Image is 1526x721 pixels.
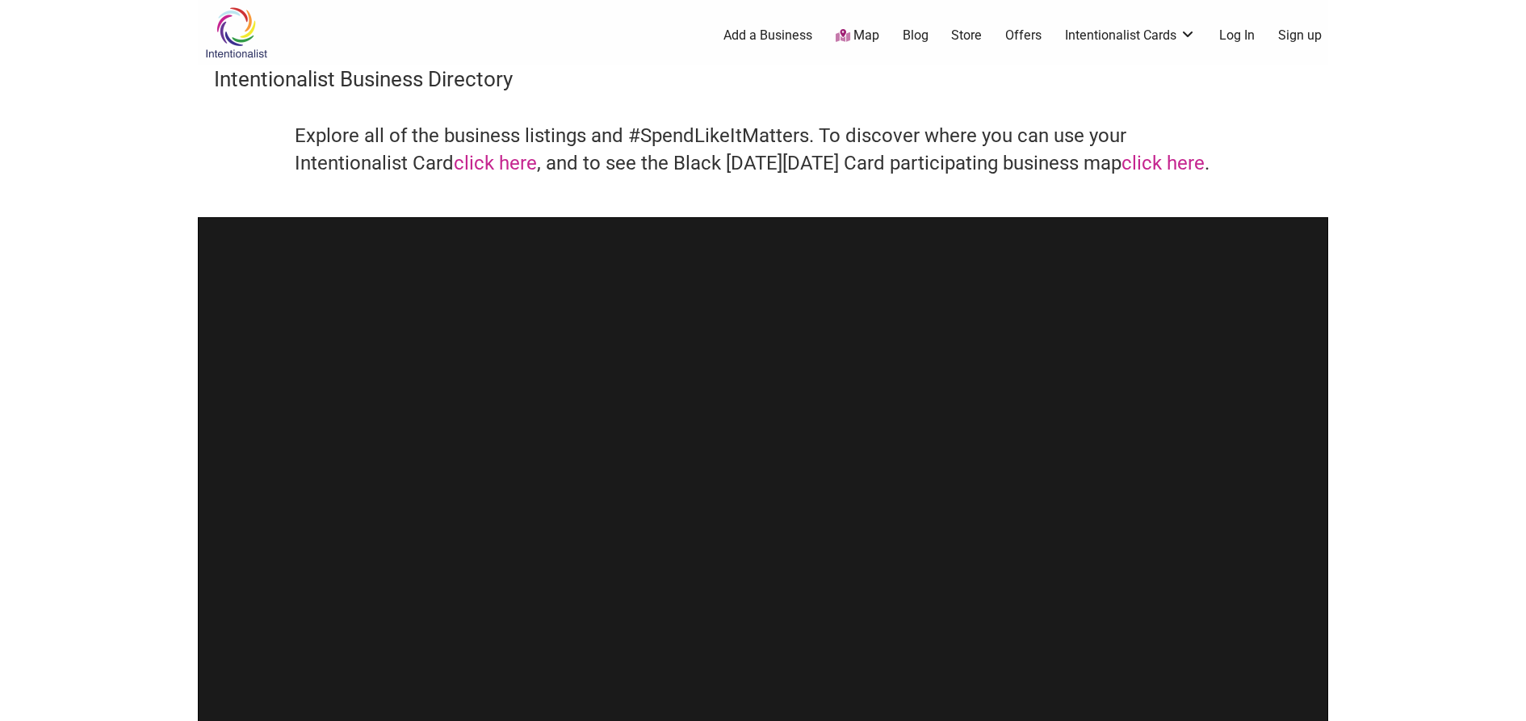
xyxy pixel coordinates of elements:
a: click here [1121,152,1205,174]
img: Intentionalist [198,6,275,59]
a: Add a Business [723,27,812,44]
a: Store [951,27,982,44]
a: Blog [903,27,929,44]
a: Map [836,27,879,45]
h3: Intentionalist Business Directory [214,65,1312,94]
a: Intentionalist Cards [1065,27,1196,44]
h4: Explore all of the business listings and #SpendLikeItMatters. To discover where you can use your ... [295,123,1231,177]
a: Sign up [1278,27,1322,44]
a: Offers [1005,27,1042,44]
a: Log In [1219,27,1255,44]
a: click here [454,152,537,174]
